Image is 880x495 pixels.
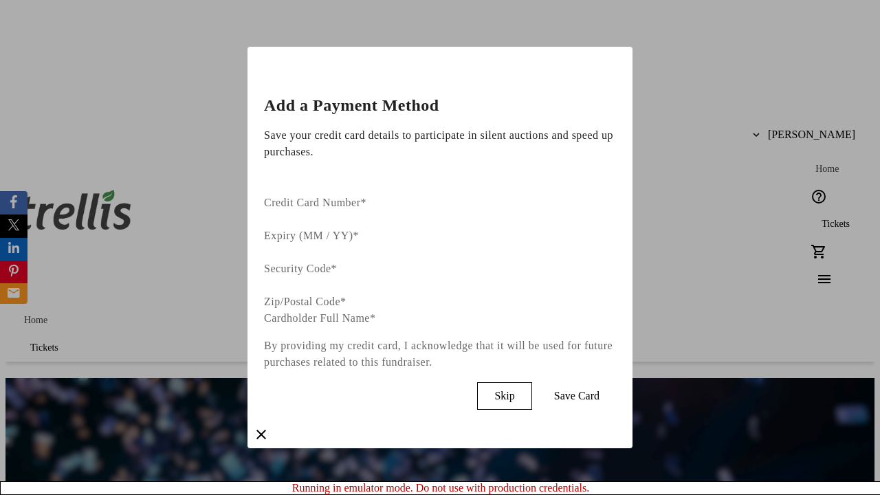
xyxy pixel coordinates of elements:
p: Save your credit card details to participate in silent auctions and speed up purchases. [264,127,616,160]
label: Security Code* [264,263,337,274]
iframe: Secure card number input frame [264,211,616,228]
label: Expiry (MM / YY)* [264,230,359,241]
span: Save Card [554,390,599,402]
div: Cardholder Full Name* [264,310,616,327]
span: Skip [494,390,514,402]
iframe: Secure expiration date input frame [264,244,616,261]
label: Credit Card Number* [264,197,366,208]
h2: Add a Payment Method [264,97,616,113]
p: By providing my credit card, I acknowledge that it will be used for future purchases related to t... [264,338,616,371]
button: Save Card [538,382,616,410]
div: Zip/Postal Code* [264,294,616,310]
button: close [247,421,275,448]
button: Skip [477,382,531,410]
iframe: Secure CVC input frame [264,277,616,294]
